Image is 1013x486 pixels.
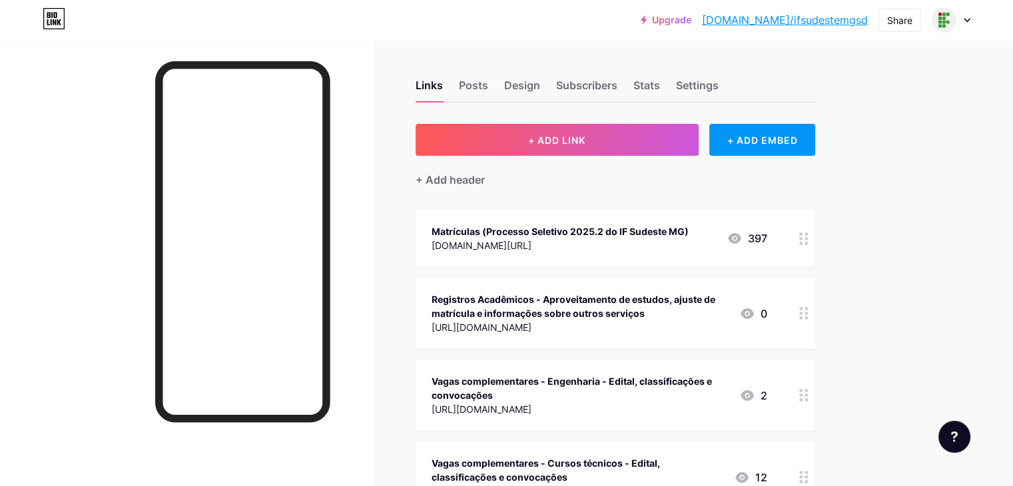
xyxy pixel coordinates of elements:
[432,456,723,484] div: Vagas complementares - Cursos técnicos - Edital, classificações e convocações
[528,134,585,146] span: + ADD LINK
[709,124,815,156] div: + ADD EMBED
[739,387,767,403] div: 2
[676,77,719,101] div: Settings
[432,402,729,416] div: [URL][DOMAIN_NAME]
[416,77,443,101] div: Links
[416,172,485,188] div: + Add header
[556,77,617,101] div: Subscribers
[432,374,729,402] div: Vagas complementares - Engenharia - Edital, classificações e convocações
[734,469,767,485] div: 12
[727,230,767,246] div: 397
[504,77,540,101] div: Design
[739,306,767,322] div: 0
[432,320,729,334] div: [URL][DOMAIN_NAME]
[702,12,868,28] a: [DOMAIN_NAME]/ifsudestemgsd
[432,238,689,252] div: [DOMAIN_NAME][URL]
[432,292,729,320] div: Registros Acadêmicos - Aproveitamento de estudos, ajuste de matrícula e informações sobre outros ...
[641,15,691,25] a: Upgrade
[887,13,912,27] div: Share
[432,224,689,238] div: Matrículas (Processo Seletivo 2025.2 do IF Sudeste MG)
[633,77,660,101] div: Stats
[931,7,956,33] img: ifsudestemgsd
[416,124,699,156] button: + ADD LINK
[459,77,488,101] div: Posts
